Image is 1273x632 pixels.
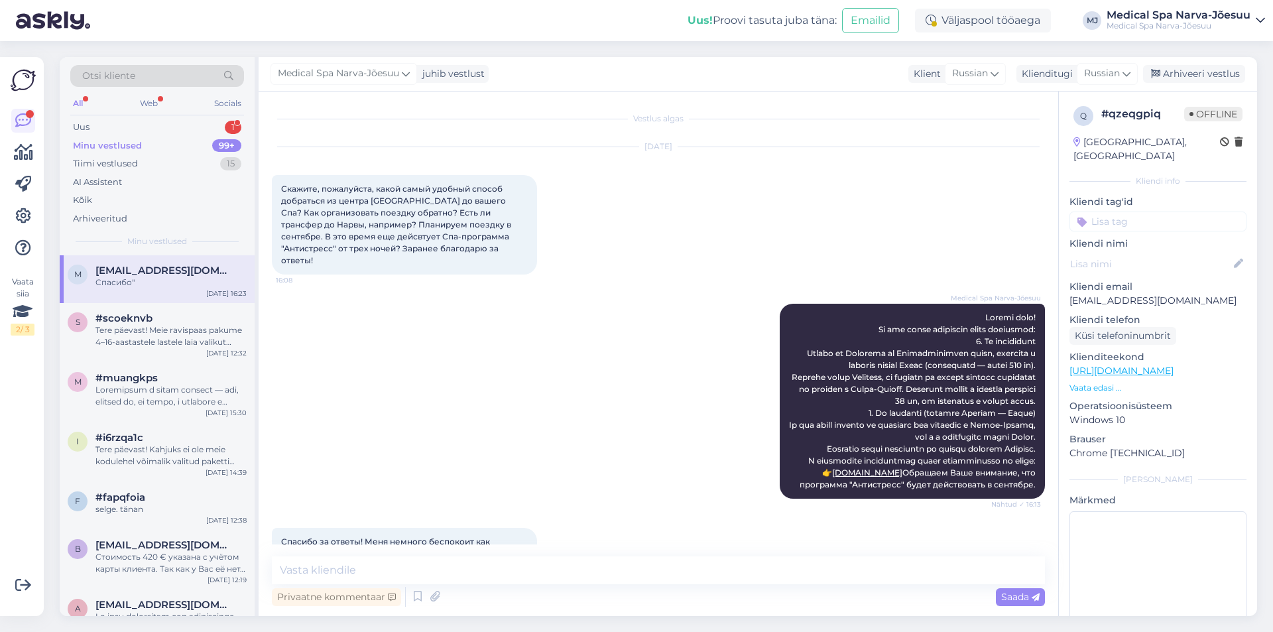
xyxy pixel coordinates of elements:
[73,176,122,189] div: AI Assistent
[908,67,941,81] div: Klient
[951,293,1041,303] span: Medical Spa Narva-Jõesuu
[1069,365,1174,377] a: [URL][DOMAIN_NAME]
[95,503,247,515] div: selge. tänan
[11,68,36,93] img: Askly Logo
[1083,11,1101,30] div: MJ
[75,544,81,554] span: b
[1069,432,1246,446] p: Brauser
[1143,65,1245,83] div: Arhiveeri vestlus
[272,588,401,606] div: Privaatne kommentaar
[76,317,80,327] span: s
[1069,413,1246,427] p: Windows 10
[82,69,135,83] span: Otsi kliente
[75,496,80,506] span: f
[789,312,1038,489] span: Loremi dolo! Si ame conse adipiscin elits doeiusmod: 6. Te incididunt Utlabo et Dolorema al Enima...
[95,265,233,277] span: mariia.timofeeva.13@gmail.com
[1069,382,1246,394] p: Vaata edasi ...
[278,66,399,81] span: Medical Spa Narva-Jõesuu
[212,95,244,112] div: Socials
[95,539,233,551] span: brigitta5@list.ru
[272,141,1045,153] div: [DATE]
[74,269,82,279] span: m
[75,603,81,613] span: a
[127,235,187,247] span: Minu vestlused
[95,444,247,468] div: Tere päevast! Kahjuks ei ole meie kodulehel võimalik valitud paketti broneerida, kuid aitame hea ...
[688,14,713,27] b: Uus!
[208,575,247,585] div: [DATE] 12:19
[1069,350,1246,364] p: Klienditeekond
[206,288,247,298] div: [DATE] 16:23
[281,537,492,558] span: Спасибо за ответы! Меня немного беспокоит как добраться от Спа до Нарвы.
[76,436,79,446] span: i
[220,157,241,170] div: 15
[272,113,1045,125] div: Vestlus algas
[1069,446,1246,460] p: Chrome [TECHNICAL_ID]
[952,66,988,81] span: Russian
[95,324,247,348] div: Tere päevast! Meie ravispaas pakume 4–16-aastastele lastele laia valikut tervistavaid protseduure...
[842,8,899,33] button: Emailid
[1080,111,1087,121] span: q
[1101,106,1184,122] div: # qzeqgpiq
[1069,493,1246,507] p: Märkmed
[95,551,247,575] div: Стоимость 420 € указана с учётом карты клиента. Так как у Вас её нет, карта будет добавлена к бро...
[281,184,513,265] span: Скажите, пожалуйста, какой самый удобный способ добраться из центра [GEOGRAPHIC_DATA] до вашего С...
[73,139,142,153] div: Minu vestlused
[688,13,837,29] div: Proovi tasuta juba täna:
[95,277,247,288] div: Спасибо"
[1107,10,1250,21] div: Medical Spa Narva-Jõesuu
[11,324,34,336] div: 2 / 3
[1084,66,1120,81] span: Russian
[1069,313,1246,327] p: Kliendi telefon
[1001,591,1040,603] span: Saada
[1069,294,1246,308] p: [EMAIL_ADDRESS][DOMAIN_NAME]
[1069,237,1246,251] p: Kliendi nimi
[95,372,158,384] span: #muangkps
[1073,135,1220,163] div: [GEOGRAPHIC_DATA], [GEOGRAPHIC_DATA]
[1070,257,1231,271] input: Lisa nimi
[73,212,127,225] div: Arhiveeritud
[1069,175,1246,187] div: Kliendi info
[11,276,34,336] div: Vaata siia
[95,599,233,611] span: andres58@inbox.ru
[1184,107,1243,121] span: Offline
[95,432,143,444] span: #i6rzqa1c
[73,121,90,134] div: Uus
[1069,280,1246,294] p: Kliendi email
[276,275,326,285] span: 16:08
[991,499,1041,509] span: Nähtud ✓ 16:13
[417,67,485,81] div: juhib vestlust
[95,312,152,324] span: #scoeknvb
[915,9,1051,32] div: Väljaspool tööaega
[1069,399,1246,413] p: Operatsioonisüsteem
[206,468,247,477] div: [DATE] 14:39
[73,194,92,207] div: Kõik
[1069,195,1246,209] p: Kliendi tag'id
[206,515,247,525] div: [DATE] 12:38
[70,95,86,112] div: All
[1107,10,1265,31] a: Medical Spa Narva-JõesuuMedical Spa Narva-Jõesuu
[1069,474,1246,485] div: [PERSON_NAME]
[1069,327,1176,345] div: Küsi telefoninumbrit
[225,121,241,134] div: 1
[206,408,247,418] div: [DATE] 15:30
[73,157,138,170] div: Tiimi vestlused
[95,384,247,408] div: Loremipsum d sitam consect — adi, elitsed do, ei tempo, i utlabore e doloremag ali enim admin ven...
[212,139,241,153] div: 99+
[832,468,902,477] a: [DOMAIN_NAME]
[74,377,82,387] span: m
[206,348,247,358] div: [DATE] 12:32
[1016,67,1073,81] div: Klienditugi
[1069,212,1246,231] input: Lisa tag
[137,95,160,112] div: Web
[1107,21,1250,31] div: Medical Spa Narva-Jõesuu
[95,491,145,503] span: #fapqfoia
